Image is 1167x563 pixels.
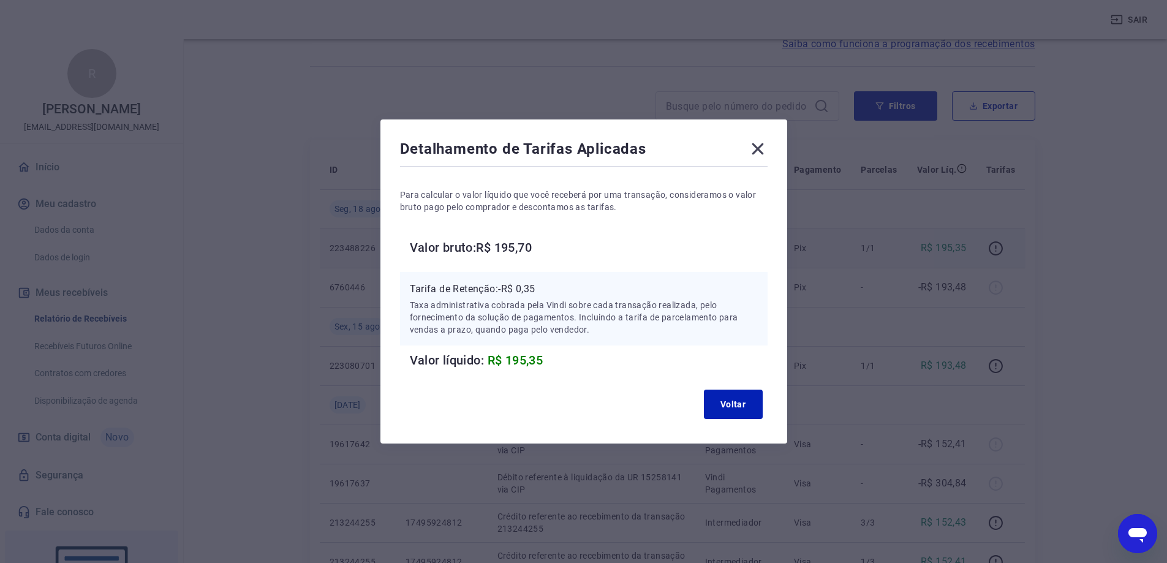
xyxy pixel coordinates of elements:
[704,390,763,419] button: Voltar
[410,299,758,336] p: Taxa administrativa cobrada pela Vindi sobre cada transação realizada, pelo fornecimento da soluç...
[400,189,768,213] p: Para calcular o valor líquido que você receberá por uma transação, consideramos o valor bruto pag...
[400,139,768,164] div: Detalhamento de Tarifas Aplicadas
[1118,514,1157,553] iframe: Botão para abrir a janela de mensagens
[410,282,758,297] p: Tarifa de Retenção: -R$ 0,35
[410,350,768,370] h6: Valor líquido:
[410,238,768,257] h6: Valor bruto: R$ 195,70
[488,353,543,368] span: R$ 195,35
